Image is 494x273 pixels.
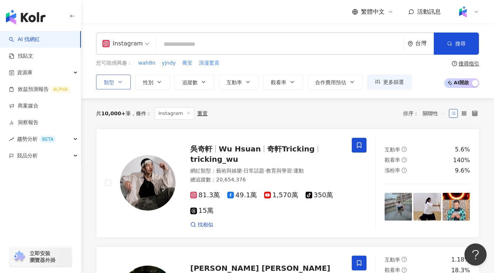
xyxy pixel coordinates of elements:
[266,168,292,174] span: 教育與學習
[9,52,33,60] a: 找貼文
[198,221,213,229] span: 找相似
[264,168,266,174] span: ·
[315,79,346,85] span: 合作費用預估
[443,193,470,220] img: post-image
[402,257,407,262] span: question-circle
[9,36,40,43] a: searchAI 找網紅
[198,59,220,67] button: 浪漫驚喜
[402,168,407,173] span: question-circle
[190,155,238,164] span: tricking_wu
[455,41,466,47] span: 搜尋
[182,79,198,85] span: 追蹤數
[9,137,14,142] span: rise
[456,5,470,19] img: Kolr%20app%20icon%20%281%29.png
[402,157,407,163] span: question-circle
[434,33,479,55] button: 搜尋
[96,59,132,67] span: 您可能感興趣：
[367,75,412,89] button: 更多篩選
[101,110,126,116] span: 10,000+
[402,147,407,152] span: question-circle
[9,86,71,93] a: 效益預測報告ALPHA
[219,75,259,89] button: 互動率
[293,168,304,174] span: 運動
[39,136,56,143] div: BETA
[271,79,286,85] span: 觀看率
[267,144,315,153] span: 奇軒Tricking
[383,79,404,85] span: 更多篩選
[408,41,413,47] span: environment
[138,59,156,67] button: wah8n
[102,38,143,50] div: Instagram
[453,156,470,164] div: 140%
[96,129,479,238] a: KOL Avatar吳奇軒Wu Hsuan奇軒Trickingtricking_wu網紅類型：藝術與娛樂·日常話題·教育與學習·運動總追蹤數：20,654,37681.3萬49.1萬1,570萬...
[385,257,400,263] span: 互動率
[96,75,131,89] button: 類型
[96,110,131,116] div: 共 筆
[227,191,257,199] span: 49.1萬
[182,59,193,67] span: 蕎安
[402,267,407,273] span: question-circle
[464,243,487,266] iframe: Help Scout Beacon - Open
[190,191,220,199] span: 81.3萬
[199,59,219,67] span: 浪漫驚喜
[455,146,470,154] div: 5.6%
[154,107,194,120] span: Instagram
[415,40,434,47] div: 台灣
[9,102,38,110] a: 商案媒合
[161,59,176,67] button: yjndy
[226,79,242,85] span: 互動率
[6,10,45,24] img: logo
[216,168,242,174] span: 藝術與娛樂
[190,264,330,273] span: [PERSON_NAME] [PERSON_NAME]
[182,59,193,67] button: 蕎安
[263,75,303,89] button: 觀看率
[452,61,457,66] span: question-circle
[385,267,400,273] span: 觀看率
[17,64,33,81] span: 資源庫
[243,168,264,174] span: 日常話題
[10,247,72,267] a: chrome extension立即安裝 瀏覽器外掛
[219,144,261,153] span: Wu Hsuan
[459,61,479,66] div: 搜尋指引
[162,59,176,67] span: yjndy
[307,75,363,89] button: 合作費用預估
[12,251,26,263] img: chrome extension
[190,207,214,215] span: 15萬
[17,131,56,147] span: 趨勢分析
[17,147,38,164] span: 競品分析
[135,75,170,89] button: 性別
[403,108,449,119] div: 排序：
[423,108,445,119] span: 關聯性
[104,79,114,85] span: 類型
[190,176,343,184] div: 總追蹤數 ： 20,654,376
[131,110,151,116] span: 條件 ：
[190,167,343,175] div: 網紅類型 ：
[417,8,441,15] span: 活動訊息
[242,168,243,174] span: ·
[413,193,441,220] img: post-image
[138,59,156,67] span: wah8n
[197,110,208,116] div: 重置
[451,256,470,264] div: 1.18%
[30,250,55,263] span: 立即安裝 瀏覽器外掛
[361,8,385,16] span: 繁體中文
[292,168,293,174] span: ·
[385,147,400,153] span: 互動率
[143,79,153,85] span: 性別
[264,191,298,199] span: 1,570萬
[455,167,470,175] div: 9.6%
[190,221,213,229] a: 找相似
[9,119,38,126] a: 洞察報告
[385,193,412,220] img: post-image
[120,155,176,211] img: KOL Avatar
[385,157,400,163] span: 觀看率
[385,167,400,173] span: 漲粉率
[306,191,333,199] span: 350萬
[174,75,214,89] button: 追蹤數
[190,144,212,153] span: 吳奇軒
